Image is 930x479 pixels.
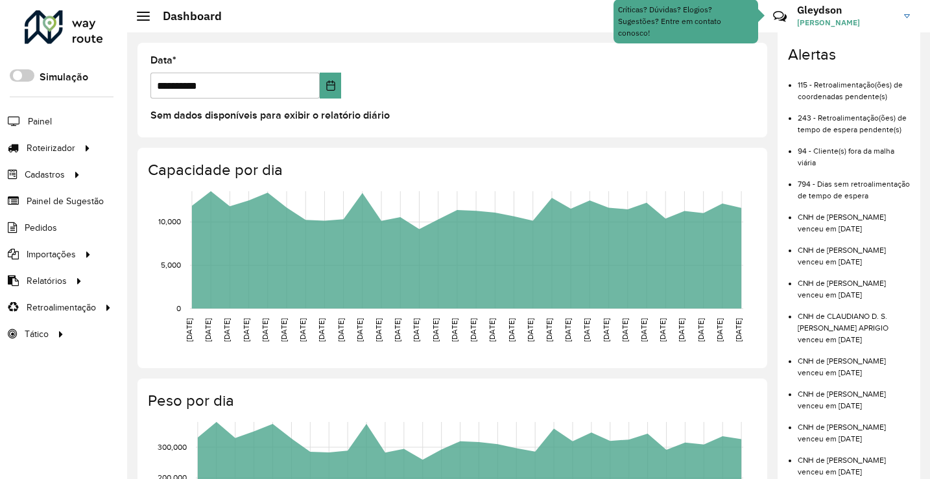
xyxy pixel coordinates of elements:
[412,318,420,342] text: [DATE]
[337,318,345,342] text: [DATE]
[788,45,910,64] h4: Alertas
[658,318,667,342] text: [DATE]
[797,17,894,29] span: [PERSON_NAME]
[798,169,910,202] li: 794 - Dias sem retroalimentação de tempo de espera
[204,318,212,342] text: [DATE]
[602,318,610,342] text: [DATE]
[176,304,181,312] text: 0
[798,135,910,169] li: 94 - Cliente(s) fora da malha viária
[798,345,910,379] li: CNH de [PERSON_NAME] venceu em [DATE]
[25,221,57,235] span: Pedidos
[27,274,67,288] span: Relatórios
[148,161,754,180] h4: Capacidade por dia
[158,217,181,226] text: 10,000
[393,318,401,342] text: [DATE]
[621,318,629,342] text: [DATE]
[25,168,65,181] span: Cadastros
[320,73,341,99] button: Choose Date
[564,318,572,342] text: [DATE]
[798,102,910,135] li: 243 - Retroalimentação(ões) de tempo de espera pendente(s)
[158,443,187,451] text: 300,000
[734,318,743,342] text: [DATE]
[27,301,96,314] span: Retroalimentação
[798,301,910,345] li: CNH de CLAUDIANO D. S. [PERSON_NAME] APRIGIO venceu em [DATE]
[298,318,307,342] text: [DATE]
[222,318,231,342] text: [DATE]
[148,391,754,410] h4: Peso por dia
[185,318,193,342] text: [DATE]
[40,69,88,85] label: Simulação
[507,318,516,342] text: [DATE]
[450,318,459,342] text: [DATE]
[355,318,364,342] text: [DATE]
[545,318,553,342] text: [DATE]
[317,318,326,342] text: [DATE]
[28,115,52,128] span: Painel
[25,327,49,341] span: Tático
[697,318,705,342] text: [DATE]
[798,445,910,478] li: CNH de [PERSON_NAME] venceu em [DATE]
[374,318,383,342] text: [DATE]
[488,318,496,342] text: [DATE]
[582,318,591,342] text: [DATE]
[798,235,910,268] li: CNH de [PERSON_NAME] venceu em [DATE]
[150,53,176,68] label: Data
[766,3,794,30] a: Contato Rápido
[27,248,76,261] span: Importações
[798,268,910,301] li: CNH de [PERSON_NAME] venceu em [DATE]
[797,4,894,16] h3: Gleydson
[798,412,910,445] li: CNH de [PERSON_NAME] venceu em [DATE]
[798,69,910,102] li: 115 - Retroalimentação(ões) de coordenadas pendente(s)
[431,318,440,342] text: [DATE]
[677,318,686,342] text: [DATE]
[150,108,390,123] label: Sem dados disponíveis para exibir o relatório diário
[27,194,104,208] span: Painel de Sugestão
[27,141,75,155] span: Roteirizador
[618,4,754,39] div: Críticas? Dúvidas? Elogios? Sugestões? Entre em contato conosco!
[261,318,269,342] text: [DATE]
[798,379,910,412] li: CNH de [PERSON_NAME] venceu em [DATE]
[469,318,477,342] text: [DATE]
[798,202,910,235] li: CNH de [PERSON_NAME] venceu em [DATE]
[280,318,288,342] text: [DATE]
[150,9,222,23] h2: Dashboard
[526,318,534,342] text: [DATE]
[161,261,181,269] text: 5,000
[242,318,250,342] text: [DATE]
[639,318,648,342] text: [DATE]
[715,318,724,342] text: [DATE]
